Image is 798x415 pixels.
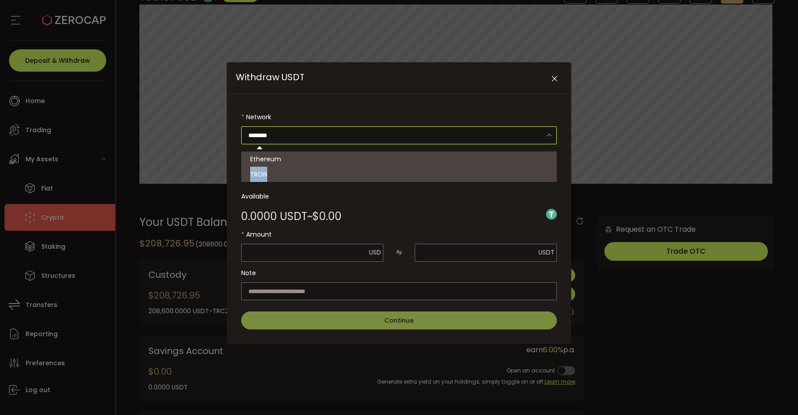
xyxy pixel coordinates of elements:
label: Network [241,108,557,126]
button: Continue [241,311,557,329]
div: ~ [241,211,342,222]
span: USDT [538,248,555,257]
iframe: Chat Widget [753,372,798,415]
span: 0.0000 USDT [241,211,307,222]
div: Withdraw USDT [227,62,571,344]
span: Ethereum [250,155,281,164]
span: USD [369,248,381,257]
span: $0.00 [312,211,342,222]
span: Withdraw USDT [236,71,304,83]
span: Add new address [503,147,557,164]
label: Note [241,264,557,282]
span: Continue [384,316,414,325]
span: TRON [250,170,267,179]
label: Available [241,187,557,205]
label: Amount [241,225,557,243]
button: Close [546,71,562,87]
